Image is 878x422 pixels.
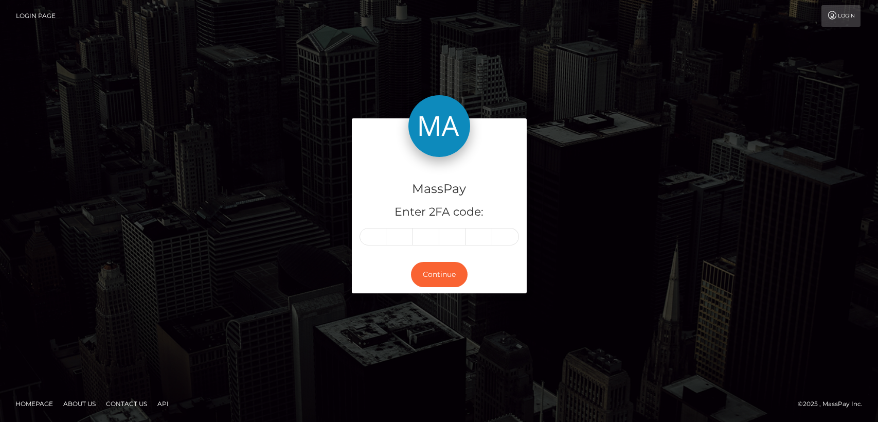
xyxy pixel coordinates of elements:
[408,95,470,157] img: MassPay
[360,204,519,220] h5: Enter 2FA code:
[411,262,468,287] button: Continue
[153,396,173,412] a: API
[798,398,870,410] div: © 2025 , MassPay Inc.
[102,396,151,412] a: Contact Us
[11,396,57,412] a: Homepage
[16,5,56,27] a: Login Page
[59,396,100,412] a: About Us
[360,180,519,198] h4: MassPay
